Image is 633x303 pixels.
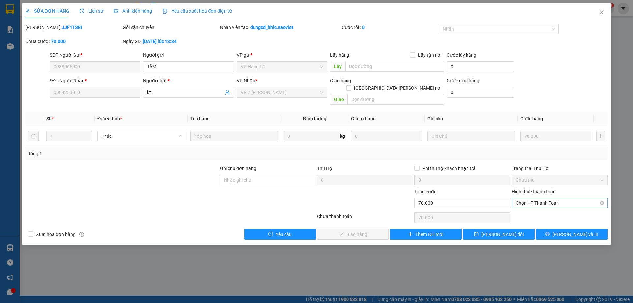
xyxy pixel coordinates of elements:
span: Lấy [330,61,345,72]
input: Ghi chú đơn hàng [220,175,316,185]
span: Thêm ĐH mới [415,231,443,238]
input: 0 [351,131,422,141]
label: Ghi chú đơn hàng [220,166,256,171]
b: 0 [362,25,365,30]
b: dungcd_hhlc.saoviet [250,25,293,30]
button: Close [592,3,611,22]
span: exclamation-circle [268,232,273,237]
span: Lấy hàng [330,52,349,58]
input: Cước lấy hàng [447,61,514,72]
div: Nhân viên tạo: [220,24,340,31]
div: Gói vận chuyển: [123,24,219,31]
input: 0 [520,131,591,141]
span: picture [114,9,118,13]
span: kg [339,131,346,141]
b: 70.000 [51,39,66,44]
span: Khác [101,131,181,141]
img: icon [163,9,168,14]
span: Ảnh kiện hàng [114,8,152,14]
input: Ghi Chú [427,131,515,141]
span: close [599,10,604,15]
button: plus [596,131,605,141]
span: Yêu cầu [276,231,292,238]
div: Ngày GD: [123,38,219,45]
div: Cước rồi : [342,24,437,31]
span: SỬA ĐƠN HÀNG [25,8,69,14]
span: Phí thu hộ khách nhận trả [420,165,478,172]
th: Ghi chú [425,112,518,125]
button: delete [28,131,39,141]
label: Cước giao hàng [447,78,479,83]
div: Trạng thái Thu Hộ [512,165,608,172]
span: Thu Hộ [317,166,332,171]
span: edit [25,9,30,13]
span: Giao [330,94,347,105]
button: printer[PERSON_NAME] và In [536,229,608,240]
button: checkGiao hàng [317,229,389,240]
span: Cước hàng [520,116,543,121]
span: user-add [225,90,230,95]
span: Tên hàng [190,116,210,121]
span: close-circle [600,201,604,205]
span: Định lượng [303,116,326,121]
label: Cước lấy hàng [447,52,476,58]
b: JJF1TSRI [62,25,82,30]
div: Người nhận [143,77,234,84]
span: VP Hàng LC [241,62,323,72]
span: clock-circle [80,9,84,13]
div: Chưa cước : [25,38,121,45]
div: Người gửi [143,51,234,59]
div: SĐT Người Gửi [50,51,140,59]
span: Giao hàng [330,78,351,83]
input: Cước giao hàng [447,87,514,98]
span: save [474,232,479,237]
span: Đơn vị tính [97,116,122,121]
button: save[PERSON_NAME] đổi [463,229,534,240]
span: Xuất hóa đơn hàng [33,231,78,238]
b: [DATE] lúc 13:34 [143,39,177,44]
input: VD: Bàn, Ghế [190,131,278,141]
span: Tổng cước [414,189,436,194]
span: Giá trị hàng [351,116,376,121]
span: Yêu cầu xuất hóa đơn điện tử [163,8,232,14]
label: Hình thức thanh toán [512,189,556,194]
span: SL [46,116,52,121]
input: Dọc đường [345,61,444,72]
button: plusThêm ĐH mới [390,229,462,240]
span: info-circle [79,232,84,237]
span: printer [545,232,550,237]
button: exclamation-circleYêu cầu [244,229,316,240]
div: VP gửi [237,51,327,59]
div: SĐT Người Nhận [50,77,140,84]
span: [PERSON_NAME] và In [552,231,598,238]
input: Dọc đường [347,94,444,105]
div: Tổng: 1 [28,150,244,157]
span: Chọn HT Thanh Toán [516,198,604,208]
span: [PERSON_NAME] đổi [481,231,524,238]
div: [PERSON_NAME]: [25,24,121,31]
span: VP Nhận [237,78,255,83]
span: Lịch sử [80,8,103,14]
span: Lấy tận nơi [415,51,444,59]
span: plus [408,232,413,237]
span: VP 7 Phạm Văn Đồng [241,87,323,97]
span: Chưa thu [516,175,604,185]
div: Chưa thanh toán [316,213,414,224]
span: [GEOGRAPHIC_DATA][PERSON_NAME] nơi [351,84,444,92]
